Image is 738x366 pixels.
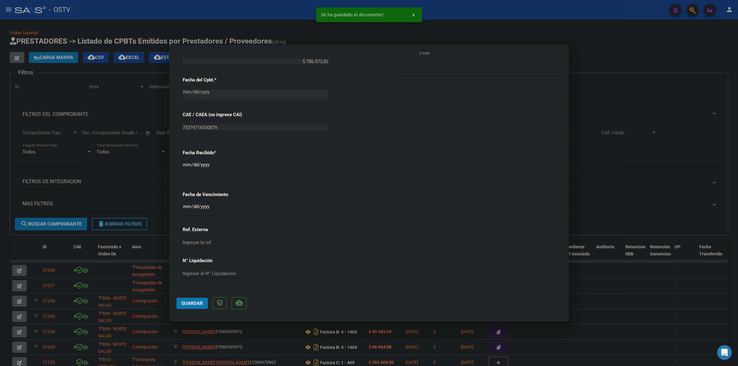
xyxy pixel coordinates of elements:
p: Fecha del Cpbt. [183,77,246,84]
span: x [412,12,415,18]
p: Fecha de Vencimiento [183,191,246,198]
p: Ref. Externa [183,226,246,233]
p: CAE / CAEA (no ingrese CAI) [183,111,246,118]
button: x [407,9,419,20]
p: Fecha Recibido [183,149,246,156]
div: Open Intercom Messenger [717,345,732,360]
button: Guardar [177,298,208,309]
p: N° Liquidación [183,257,246,264]
span: Guardar [181,301,203,306]
span: Se ha guardado el documento! [321,12,383,18]
div: 0 total [413,45,548,61]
